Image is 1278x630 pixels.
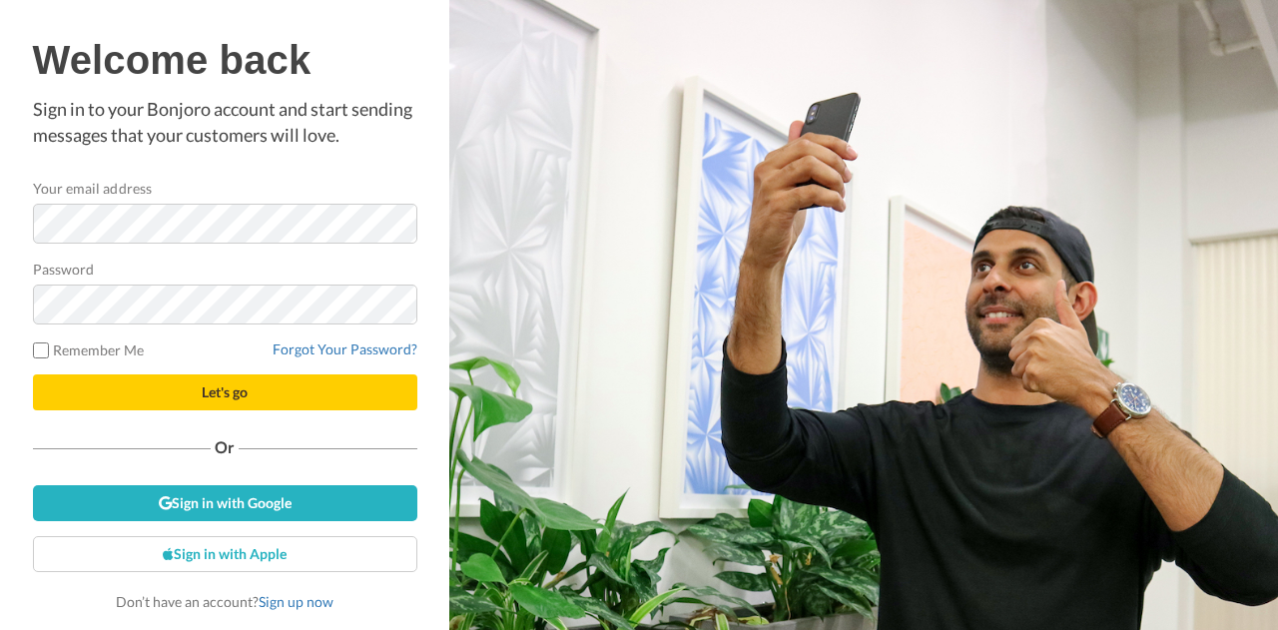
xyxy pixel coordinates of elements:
[273,340,417,357] a: Forgot Your Password?
[33,485,417,521] a: Sign in with Google
[211,440,239,454] span: Or
[33,178,152,199] label: Your email address
[33,38,417,82] h1: Welcome back
[33,97,417,148] p: Sign in to your Bonjoro account and start sending messages that your customers will love.
[202,383,248,400] span: Let's go
[116,593,333,610] span: Don’t have an account?
[33,342,49,358] input: Remember Me
[33,339,145,360] label: Remember Me
[33,374,417,410] button: Let's go
[33,536,417,572] a: Sign in with Apple
[33,259,95,280] label: Password
[259,593,333,610] a: Sign up now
